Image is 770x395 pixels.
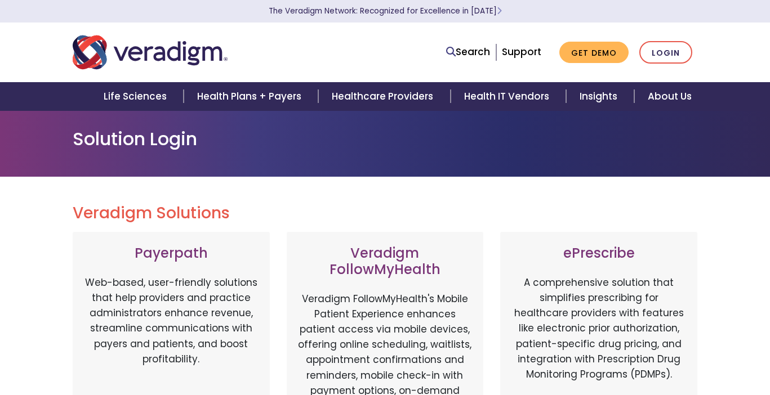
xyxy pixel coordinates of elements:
[566,82,634,111] a: Insights
[559,42,629,64] a: Get Demo
[298,245,473,278] h3: Veradigm FollowMyHealth
[502,45,541,59] a: Support
[84,245,259,262] h3: Payerpath
[73,204,698,223] h2: Veradigm Solutions
[511,245,686,262] h3: ePrescribe
[639,41,692,64] a: Login
[269,6,502,16] a: The Veradigm Network: Recognized for Excellence in [DATE]Learn More
[451,82,566,111] a: Health IT Vendors
[318,82,450,111] a: Healthcare Providers
[73,128,698,150] h1: Solution Login
[90,82,184,111] a: Life Sciences
[634,82,705,111] a: About Us
[73,34,228,71] img: Veradigm logo
[184,82,318,111] a: Health Plans + Payers
[497,6,502,16] span: Learn More
[446,44,490,60] a: Search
